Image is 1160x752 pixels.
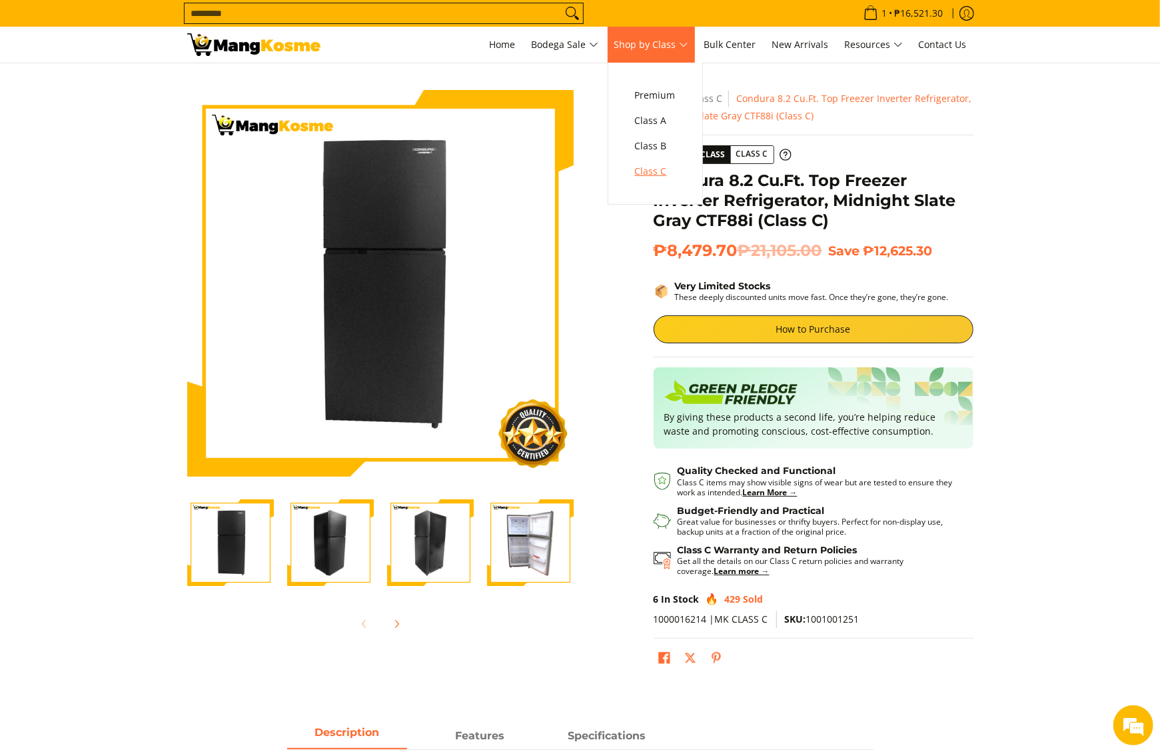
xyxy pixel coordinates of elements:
[864,243,933,259] span: ₱12,625.30
[628,133,682,159] a: Class B
[456,729,505,742] strong: Features
[287,499,374,586] img: Condura 8.2 Cu.Ft. Top Freezer Inverter Refrigerator, Midnight Slate Gray CTF88i (Class C)-2
[525,27,605,63] a: Bodega Sale
[654,315,973,343] a: How to Purchase
[785,613,860,625] span: 1001001251
[714,565,770,577] a: Learn more →
[287,724,407,748] span: Description
[731,146,774,163] span: Class C
[655,649,674,671] a: Share on Facebook
[483,27,522,63] a: Home
[664,378,798,410] img: Badge sustainability green pledge friendly
[785,613,806,625] span: SKU:
[628,108,682,133] a: Class A
[608,27,695,63] a: Shop by Class
[490,38,516,51] span: Home
[628,83,682,108] a: Premium
[187,90,574,477] img: Condura 8.2 Cu.Ft. Top Freezer Inverter Refrigerator, Midnight Slate Gray CTF88i (Class C)
[654,613,768,625] span: 1000016214 |MK CLASS C
[681,649,700,671] a: Post on X
[187,33,320,56] img: Condura 8.2 Cu.Ft. Top Freezer Inverter Refrigerator, Midnight Slate G | Mang Kosme
[287,724,407,749] a: Description
[635,113,676,129] span: Class A
[707,649,726,671] a: Pin on Pinterest
[698,27,763,63] a: Bulk Center
[766,27,836,63] a: New Arrivals
[678,505,825,517] strong: Budget-Friendly and Practical
[678,477,960,497] p: Class C items may show visible signs of wear but are tested to ensure they work as intended.
[635,163,676,180] span: Class C
[562,3,583,23] button: Search
[772,38,829,51] span: New Arrivals
[654,241,822,261] span: ₱8,479.70
[691,92,723,105] a: Class C
[704,38,756,51] span: Bulk Center
[662,593,700,605] span: In Stock
[838,27,909,63] a: Resources
[845,37,903,53] span: Resources
[635,138,676,155] span: Class B
[635,87,676,104] span: Premium
[628,159,682,184] a: Class C
[334,27,973,63] nav: Main Menu
[654,90,973,125] nav: Breadcrumbs
[744,593,764,605] span: Sold
[860,6,947,21] span: •
[919,38,967,51] span: Contact Us
[614,37,688,53] span: Shop by Class
[743,487,798,498] a: Learn More →
[893,9,945,18] span: ₱16,521.30
[738,241,822,261] del: ₱21,105.00
[487,499,574,586] img: Condura 8.2 Cu.Ft. Top Freezer Inverter Refrigerator, Midnight Slate Gray CTF88i (Class C)-4
[654,92,972,122] span: Condura 8.2 Cu.Ft. Top Freezer Inverter Refrigerator, Midnight Slate Gray CTF88i (Class C)
[420,724,540,749] a: Description 1
[654,145,792,164] a: Product Class Class C
[678,465,836,477] strong: Quality Checked and Functional
[664,410,963,438] p: By giving these products a second life, you’re helping reduce waste and promoting conscious, cost...
[912,27,973,63] a: Contact Us
[725,593,741,605] span: 429
[678,517,960,537] p: Great value for businesses or thrifty buyers. Perfect for non-display use, backup units at a frac...
[678,544,858,556] strong: Class C Warranty and Return Policies
[654,593,659,605] span: 6
[675,292,949,302] p: These deeply discounted units move fast. Once they’re gone, they’re gone.
[382,609,411,639] button: Next
[675,280,771,292] strong: Very Limited Stocks
[387,499,474,586] img: Condura 8.2 Cu.Ft. Top Freezer Inverter Refrigerator, Midnight Slate Gray CTF88i (Class C)-3
[678,556,960,576] p: Get all the details on our Class C return policies and warranty coverage.
[187,499,274,586] img: Condura 8.2 Cu.Ft. Top Freezer Inverter Refrigerator, Midnight Slate Gray CTF88i (Class C)-1
[568,729,646,742] strong: Specifications
[880,9,889,18] span: 1
[532,37,598,53] span: Bodega Sale
[654,171,973,231] h1: Condura 8.2 Cu.Ft. Top Freezer Inverter Refrigerator, Midnight Slate Gray CTF88i (Class C)
[829,243,860,259] span: Save
[547,724,667,749] a: Description 2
